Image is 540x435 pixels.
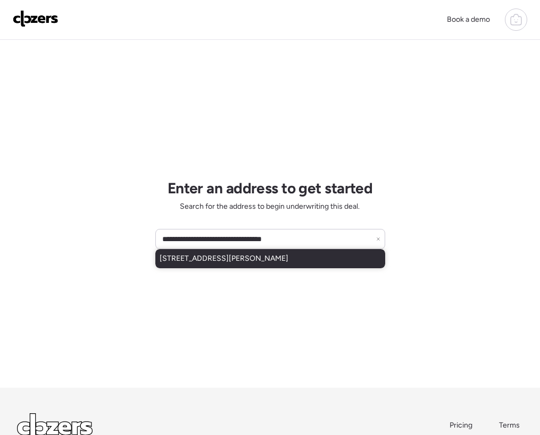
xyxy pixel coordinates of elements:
[499,420,523,431] a: Terms
[168,179,373,197] h1: Enter an address to get started
[160,253,288,264] span: [STREET_ADDRESS][PERSON_NAME]
[180,201,360,212] span: Search for the address to begin underwriting this deal.
[450,420,473,431] a: Pricing
[499,421,520,430] span: Terms
[13,10,59,27] img: Logo
[450,421,472,430] span: Pricing
[447,15,490,24] span: Book a demo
